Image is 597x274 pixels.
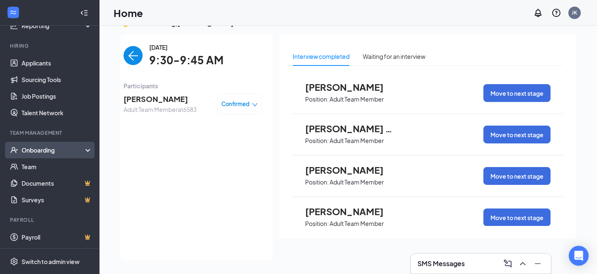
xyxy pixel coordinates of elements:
[22,22,93,30] div: Reporting
[124,93,197,105] span: [PERSON_NAME]
[518,259,528,269] svg: ChevronUp
[10,216,91,223] div: Payroll
[10,22,18,30] svg: Analysis
[503,259,513,269] svg: ComposeMessage
[10,129,91,136] div: Team Management
[252,102,258,108] span: down
[222,100,250,108] span: Confirmed
[305,220,329,228] p: Position:
[22,104,92,121] a: Talent Network
[305,95,329,103] p: Position:
[569,246,589,266] div: Open Intercom Messenger
[22,55,92,71] a: Applicants
[22,229,92,245] a: PayrollCrown
[22,71,92,88] a: Sourcing Tools
[483,167,551,185] button: Move to next stage
[149,52,223,69] span: 9:30-9:45 AM
[305,137,329,145] p: Position:
[305,206,396,217] span: [PERSON_NAME]
[305,123,396,134] span: [PERSON_NAME] Much
[330,220,384,228] p: Adult Team Member
[22,146,85,154] div: Onboarding
[417,259,465,268] h3: SMS Messages
[483,126,551,143] button: Move to next stage
[149,43,223,52] span: [DATE]
[501,257,514,270] button: ComposeMessage
[80,9,88,17] svg: Collapse
[305,82,396,92] span: [PERSON_NAME]
[10,42,91,49] div: Hiring
[305,178,329,186] p: Position:
[533,8,543,18] svg: Notifications
[10,146,18,154] svg: UserCheck
[533,259,543,269] svg: Minimize
[10,257,18,266] svg: Settings
[124,105,197,114] span: Adult Team Member at 6583
[572,9,578,16] div: JK
[9,8,17,17] svg: WorkstreamLogo
[114,6,143,20] h1: Home
[531,257,544,270] button: Minimize
[22,175,92,192] a: DocumentsCrown
[330,95,384,103] p: Adult Team Member
[551,8,561,18] svg: QuestionInfo
[330,178,384,186] p: Adult Team Member
[124,46,143,65] button: back-button
[22,158,92,175] a: Team
[22,192,92,208] a: SurveysCrown
[293,52,349,61] div: Interview completed
[305,165,396,175] span: [PERSON_NAME]
[22,88,92,104] a: Job Postings
[483,84,551,102] button: Move to next stage
[330,137,384,145] p: Adult Team Member
[483,209,551,226] button: Move to next stage
[516,257,529,270] button: ChevronUp
[22,257,80,266] div: Switch to admin view
[124,81,262,90] span: Participants
[363,52,425,61] div: Waiting for an interview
